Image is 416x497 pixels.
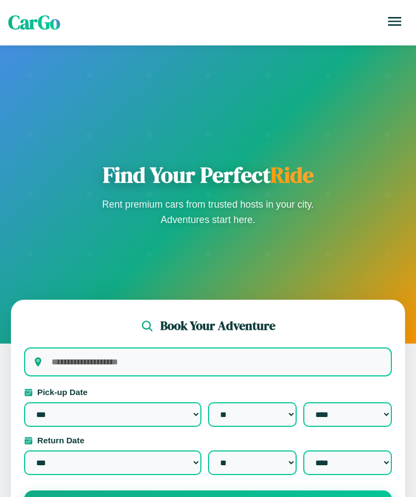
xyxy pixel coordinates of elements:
h2: Book Your Adventure [160,317,275,334]
span: CarGo [8,9,60,36]
p: Rent premium cars from trusted hosts in your city. Adventures start here. [99,197,317,227]
span: Ride [270,160,314,190]
label: Return Date [24,436,392,445]
h1: Find Your Perfect [99,162,317,188]
label: Pick-up Date [24,387,392,397]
